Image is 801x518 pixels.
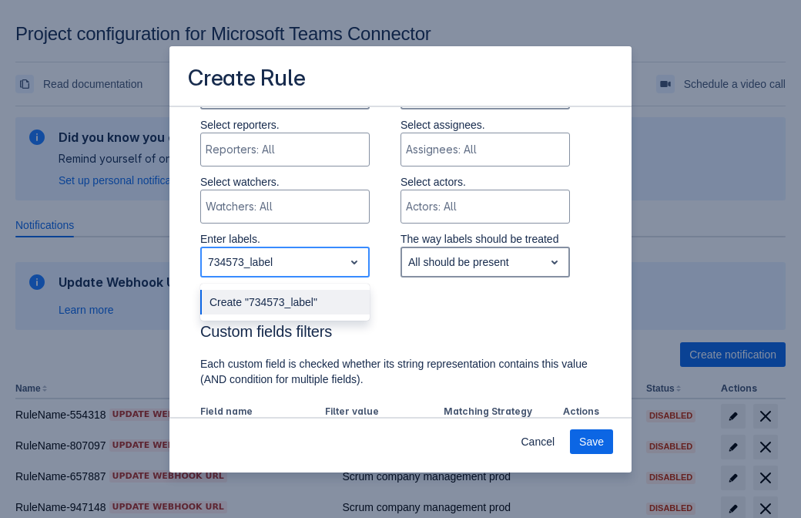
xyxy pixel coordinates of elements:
[188,65,306,95] h3: Create Rule
[511,429,564,454] button: Cancel
[545,253,564,271] span: open
[345,253,364,271] span: open
[200,231,370,247] p: Enter labels.
[437,402,557,422] th: Matching Strategy
[200,402,319,422] th: Field name
[557,402,601,422] th: Actions
[319,402,437,422] th: Filter value
[200,356,601,387] p: Each custom field is checked whether its string representation contains this value (AND condition...
[200,174,370,190] p: Select watchers.
[579,429,604,454] span: Save
[200,117,370,133] p: Select reporters.
[408,256,509,268] div: All should be present
[200,322,601,347] h3: Custom fields filters
[200,290,370,314] div: Create "734573_label"
[400,117,570,133] p: Select assignees.
[400,231,570,247] p: The way labels should be treated
[400,174,570,190] p: Select actors.
[570,429,613,454] button: Save
[521,429,555,454] span: Cancel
